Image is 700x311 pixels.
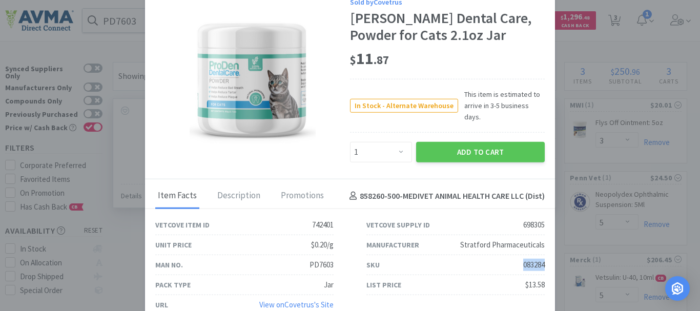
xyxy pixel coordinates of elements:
[155,183,199,209] div: Item Facts
[311,239,334,251] div: $0.20/g
[523,259,545,271] div: 083284
[155,219,210,231] div: Vetcove Item ID
[310,259,334,271] div: PD7603
[155,239,192,251] div: Unit Price
[350,53,356,67] span: $
[458,88,545,122] span: This item is estimated to arrive in 3-5 business days.
[416,142,545,162] button: Add to Cart
[155,259,183,271] div: Man No.
[523,219,545,231] div: 698305
[351,99,458,112] span: In Stock - Alternate Warehouse
[345,189,545,202] h4: 858260-500 - MEDIVET ANIMAL HEALTH CARE LLC (Dist)
[374,53,389,67] span: . 87
[350,48,389,69] span: 11
[350,10,545,44] div: [PERSON_NAME] Dental Care, Powder for Cats 2.1oz Jar
[525,279,545,291] div: $13.58
[278,183,326,209] div: Promotions
[215,183,263,209] div: Description
[665,276,690,301] div: Open Intercom Messenger
[366,259,380,271] div: SKU
[155,279,191,291] div: Pack Type
[312,219,334,231] div: 742401
[190,15,316,143] img: 64cab4fbc53045cf90e12f9f0df33ade_698305.png
[366,219,430,231] div: Vetcove Supply ID
[324,279,334,291] div: Jar
[259,300,334,309] a: View onCovetrus's Site
[366,279,401,291] div: List Price
[366,239,419,251] div: Manufacturer
[155,299,168,310] div: URL
[460,239,545,251] div: Stratford Pharmaceuticals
